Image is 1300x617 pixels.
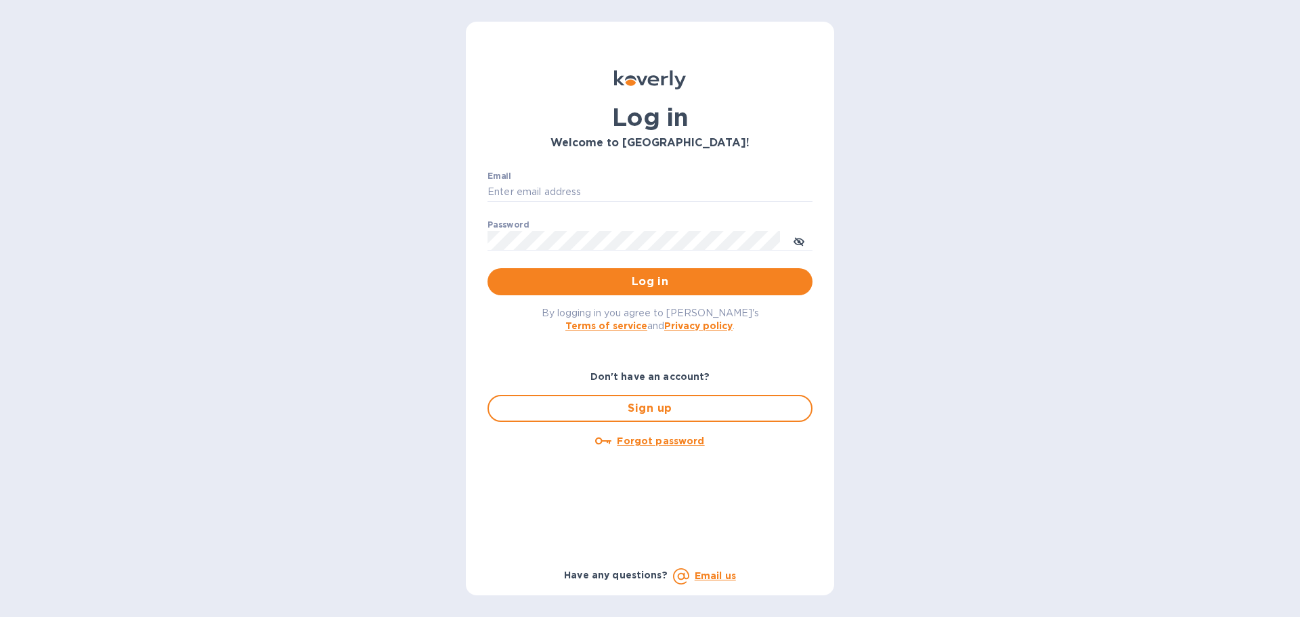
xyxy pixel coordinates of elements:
[695,570,736,581] a: Email us
[617,435,704,446] u: Forgot password
[565,320,647,331] a: Terms of service
[487,268,812,295] button: Log in
[487,103,812,131] h1: Log in
[487,221,529,229] label: Password
[498,274,802,290] span: Log in
[785,227,812,254] button: toggle password visibility
[542,307,759,331] span: By logging in you agree to [PERSON_NAME]'s and .
[487,182,812,203] input: Enter email address
[487,395,812,422] button: Sign up
[614,70,686,89] img: Koverly
[487,137,812,150] h3: Welcome to [GEOGRAPHIC_DATA]!
[564,570,668,580] b: Have any questions?
[664,320,733,331] a: Privacy policy
[487,172,511,180] label: Email
[590,371,710,382] b: Don't have an account?
[500,400,800,417] span: Sign up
